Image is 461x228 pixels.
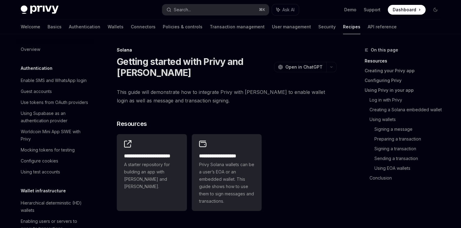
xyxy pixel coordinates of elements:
a: Overview [16,44,94,55]
h1: Getting started with Privy and [PERSON_NAME] [117,56,272,78]
a: Wallets [108,20,123,34]
a: Creating a Solana embedded wallet [370,105,445,115]
a: Using Privy in your app [365,85,445,95]
a: Sending a transaction [374,154,445,163]
span: On this page [371,46,398,54]
a: Demo [344,7,356,13]
span: Ask AI [282,7,295,13]
div: Enable SMS and WhatsApp login [21,77,87,84]
span: Resources [117,119,147,128]
a: Creating your Privy app [365,66,445,76]
span: This guide will demonstrate how to integrate Privy with [PERSON_NAME] to enable wallet login as w... [117,88,337,105]
a: Security [318,20,336,34]
a: Log in with Privy [370,95,445,105]
a: Use tokens from OAuth providers [16,97,94,108]
a: Configure cookies [16,155,94,166]
div: Hierarchical deterministic (HD) wallets [21,199,90,214]
button: Toggle dark mode [431,5,440,15]
div: Search... [174,6,191,13]
a: Connectors [131,20,155,34]
a: Support [364,7,381,13]
h5: Wallet infrastructure [21,187,66,194]
a: Conclusion [370,173,445,183]
a: Recipes [343,20,360,34]
div: Using test accounts [21,168,60,176]
div: Worldcoin Mini App SIWE with Privy [21,128,90,143]
a: Basics [48,20,62,34]
a: Welcome [21,20,40,34]
a: Using EOA wallets [374,163,445,173]
a: Preparing a transaction [374,134,445,144]
a: Transaction management [210,20,265,34]
span: ⌘ K [259,7,265,12]
a: Worldcoin Mini App SIWE with Privy [16,126,94,144]
a: **** **** **** *****Privy Solana wallets can be a user’s EOA or an embedded wallet. This guide sh... [192,134,262,211]
div: Overview [21,46,40,53]
div: Using Supabase as an authentication provider [21,110,90,124]
a: Policies & controls [163,20,202,34]
a: Mocking tokens for testing [16,144,94,155]
button: Search...⌘K [162,4,269,15]
h5: Authentication [21,65,52,72]
a: Hierarchical deterministic (HD) wallets [16,198,94,216]
div: Guest accounts [21,88,52,95]
a: Using wallets [370,115,445,124]
a: Dashboard [388,5,426,15]
a: Configuring Privy [365,76,445,85]
span: Dashboard [393,7,416,13]
div: Configure cookies [21,157,58,165]
span: A starter repository for building an app with [PERSON_NAME] and [PERSON_NAME]. [124,161,180,190]
div: Use tokens from OAuth providers [21,99,88,106]
a: Resources [365,56,445,66]
button: Open in ChatGPT [274,62,326,72]
a: Authentication [69,20,100,34]
img: dark logo [21,5,59,14]
div: Solana [117,47,337,53]
a: Using Supabase as an authentication provider [16,108,94,126]
a: Guest accounts [16,86,94,97]
button: Ask AI [272,4,299,15]
a: Signing a message [374,124,445,134]
span: Privy Solana wallets can be a user’s EOA or an embedded wallet. This guide shows how to use them ... [199,161,255,205]
a: Signing a transaction [374,144,445,154]
a: Using test accounts [16,166,94,177]
a: User management [272,20,311,34]
div: Mocking tokens for testing [21,146,75,154]
a: API reference [368,20,397,34]
a: Enable SMS and WhatsApp login [16,75,94,86]
span: Open in ChatGPT [285,64,323,70]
